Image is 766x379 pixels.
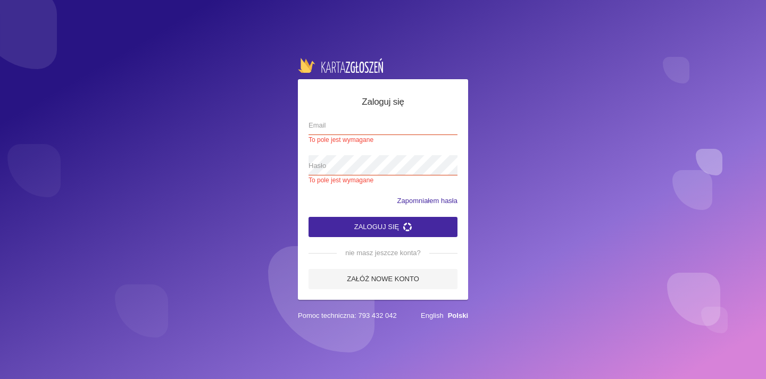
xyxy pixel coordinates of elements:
span: To pole jest wymagane [309,175,457,185]
img: logo-karta.png [298,58,383,73]
span: Pomoc techniczna: 793 432 042 [298,310,397,321]
a: English [421,311,444,319]
a: Polski [448,311,468,319]
a: Zapomniałem hasła [397,196,457,206]
h5: Zaloguj się [309,95,457,109]
span: To pole jest wymagane [309,135,457,145]
span: Email [309,120,447,131]
span: nie masz jeszcze konta? [337,248,429,258]
input: EmailTo pole jest wymagane [309,115,457,135]
span: Hasło [309,161,447,171]
button: Zaloguj się [309,217,457,237]
a: Załóż nowe konto [309,269,457,289]
input: HasłoTo pole jest wymagane [309,155,457,175]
